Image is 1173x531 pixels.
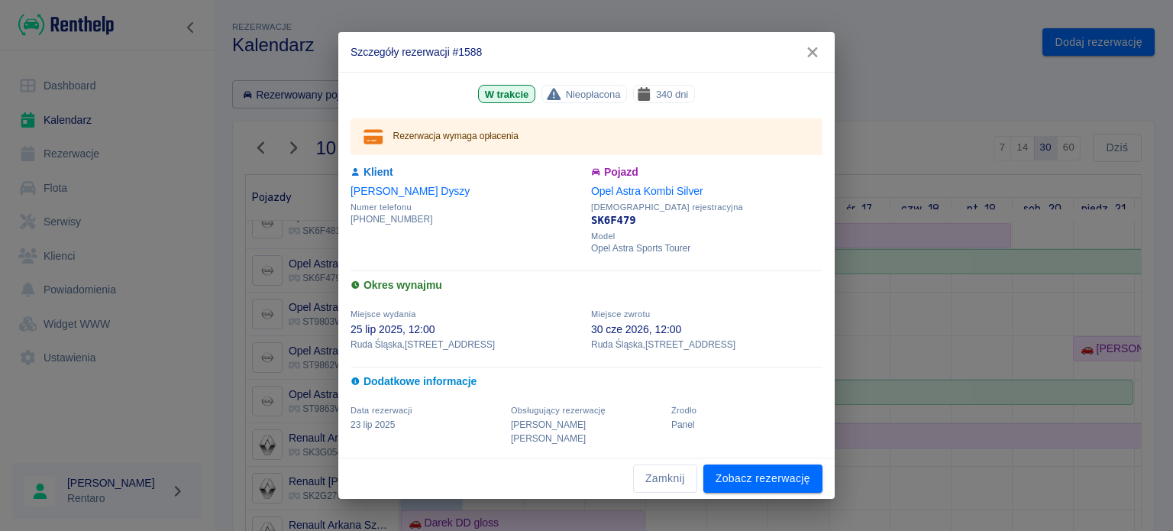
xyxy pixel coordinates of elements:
[591,164,822,180] h6: Pojazd
[351,164,582,180] h6: Klient
[351,406,412,415] span: Data rezerwacji
[703,465,822,493] a: Zobacz rezerwację
[591,212,822,228] p: SK6F479
[351,374,822,390] h6: Dodatkowe informacje
[338,32,835,72] h2: Szczegóły rezerwacji #1588
[671,418,822,432] p: Panel
[591,309,650,319] span: Miejsce zwrotu
[479,86,535,102] span: W trakcie
[591,185,703,197] a: Opel Astra Kombi Silver
[351,418,502,432] p: 23 lip 2025
[671,406,696,415] span: Żrodło
[591,232,822,241] span: Model
[511,406,606,415] span: Obsługujący rezerwację
[351,185,470,197] a: [PERSON_NAME] Dyszy
[351,309,416,319] span: Miejsce wydania
[591,338,822,351] p: Ruda Śląska , [STREET_ADDRESS]
[591,202,822,212] span: [DEMOGRAPHIC_DATA] rejestracyjna
[650,86,694,102] span: 340 dni
[351,322,582,338] p: 25 lip 2025, 12:00
[591,241,822,255] p: Opel Astra Sports Tourer
[351,338,582,351] p: Ruda Śląska , [STREET_ADDRESS]
[633,465,697,493] button: Zamknij
[591,322,822,338] p: 30 cze 2026, 12:00
[560,86,627,102] span: Nieopłacona
[351,277,822,293] h6: Okres wynajmu
[351,212,582,226] p: [PHONE_NUMBER]
[511,418,662,445] p: [PERSON_NAME] [PERSON_NAME]
[393,123,519,151] div: Rezerwacja wymaga opłacenia
[351,202,582,212] span: Numer telefonu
